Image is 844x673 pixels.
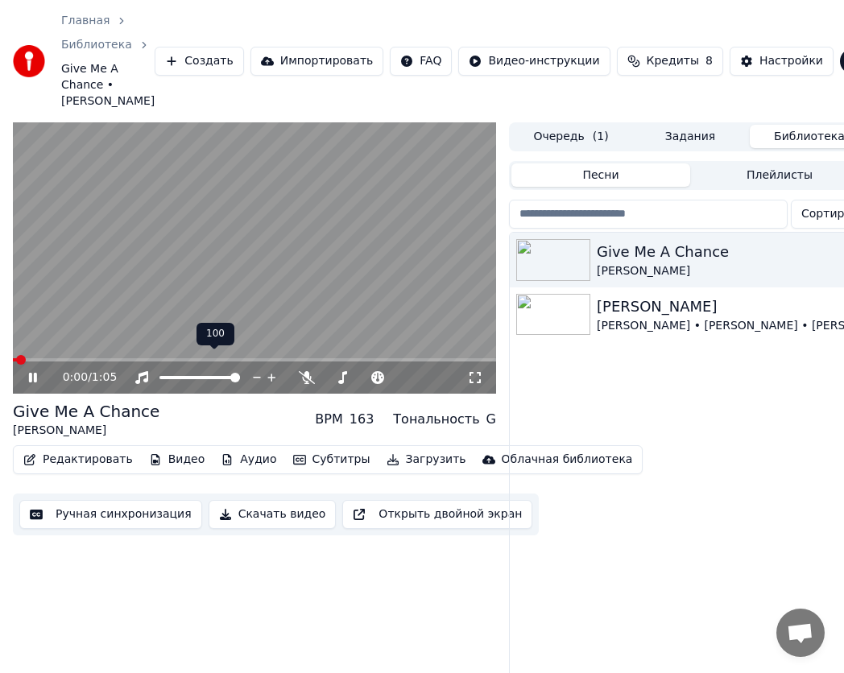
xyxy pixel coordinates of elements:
[342,500,532,529] button: Открыть двойной экран
[63,370,88,386] span: 0:00
[13,400,159,423] div: Give Me A Chance
[705,53,713,69] span: 8
[92,370,117,386] span: 1:05
[61,37,132,53] a: Библиотека
[13,45,45,77] img: youka
[380,448,473,471] button: Загрузить
[617,47,723,76] button: Кредиты8
[631,125,750,148] button: Задания
[647,53,699,69] span: Кредиты
[250,47,384,76] button: Импортировать
[350,410,374,429] div: 163
[759,53,823,69] div: Настройки
[209,500,337,529] button: Скачать видео
[63,370,101,386] div: /
[730,47,834,76] button: Настройки
[143,448,212,471] button: Видео
[390,47,452,76] button: FAQ
[511,163,690,187] button: Песни
[458,47,610,76] button: Видео-инструкции
[393,410,479,429] div: Тональность
[502,452,633,468] div: Облачная библиотека
[155,47,243,76] button: Создать
[593,129,609,145] span: ( 1 )
[61,13,110,29] a: Главная
[287,448,377,471] button: Субтитры
[61,61,155,109] span: Give Me A Chance • [PERSON_NAME]
[19,500,202,529] button: Ручная синхронизация
[486,410,496,429] div: G
[214,448,283,471] button: Аудио
[511,125,631,148] button: Очередь
[13,423,159,439] div: [PERSON_NAME]
[197,323,234,345] div: 100
[315,410,342,429] div: BPM
[61,13,155,109] nav: breadcrumb
[17,448,139,471] button: Редактировать
[776,609,825,657] div: Открытый чат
